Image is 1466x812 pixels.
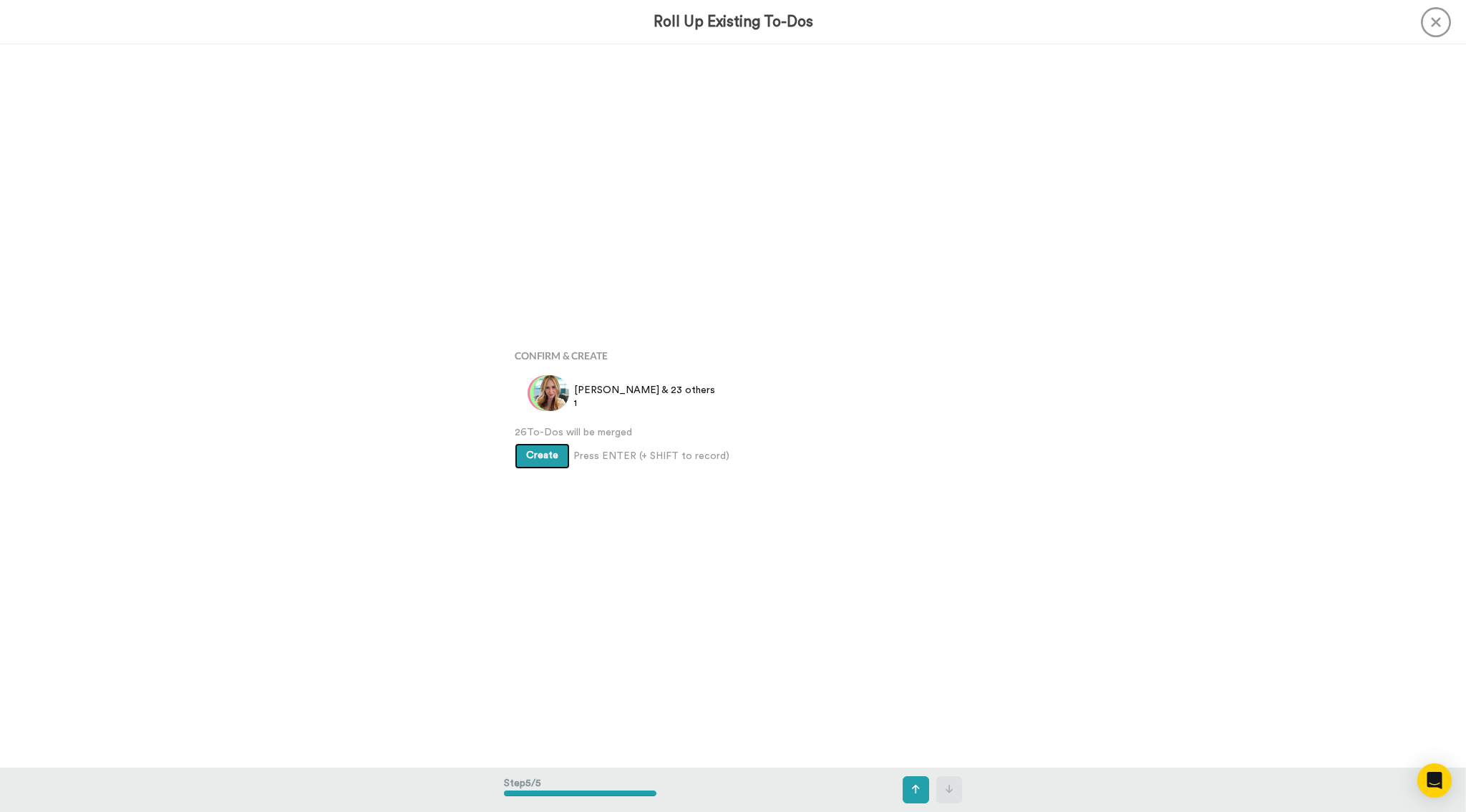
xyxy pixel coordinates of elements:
div: Open Intercom Messenger [1417,763,1452,798]
button: Create [515,443,570,469]
h4: Confirm & Create [515,350,951,361]
span: 26 To-Dos will be merged [515,425,951,440]
div: Step 5 / 5 [504,769,656,811]
span: 1 [574,397,715,409]
span: Press ENTER (+ SHIFT to record) [573,449,729,463]
img: jg.png [530,375,565,411]
span: Create [526,450,558,460]
h3: Roll Up Existing To-Dos [654,14,813,30]
img: wm.png [528,375,563,411]
img: 1f60118f-de55-4468-86d9-2cd923777e44.jpg [533,375,569,411]
span: [PERSON_NAME] & 23 others [574,383,715,397]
